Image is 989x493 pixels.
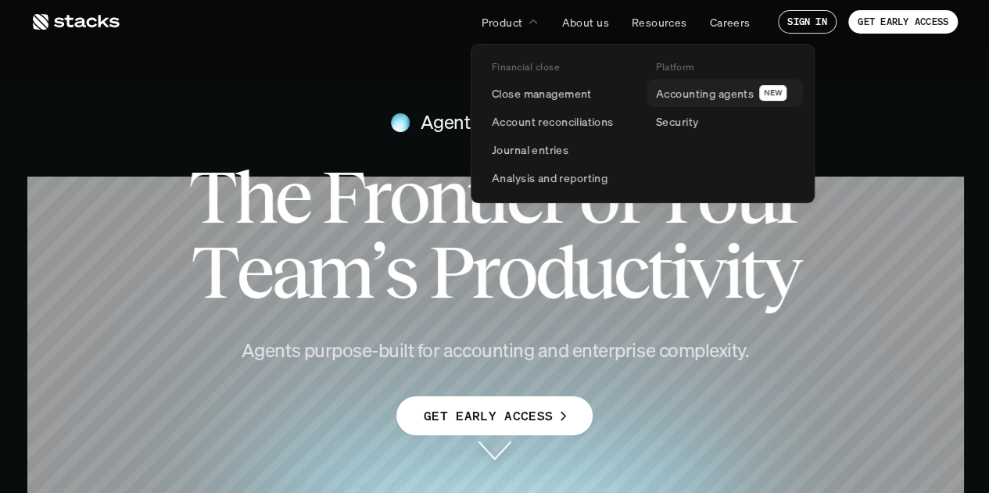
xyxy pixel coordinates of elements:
p: Careers [710,14,751,30]
span: t [647,234,668,309]
span: r [362,159,388,234]
p: Close management [492,85,592,102]
span: y [762,234,798,309]
span: i [722,234,740,309]
p: Journal entries [492,141,568,158]
span: t [466,159,488,234]
a: About us [552,8,618,36]
p: Security [656,113,698,130]
span: d [535,234,573,309]
span: T [188,159,234,234]
p: Account reconciliations [492,113,614,130]
span: T [191,234,236,309]
a: Analysis and reporting [482,163,639,191]
p: About us [561,14,608,30]
p: Analysis and reporting [492,170,607,186]
span: u [573,234,613,309]
a: Account reconciliations [482,107,639,135]
span: e [236,234,271,309]
a: GET EARLY ACCESS [848,10,958,34]
span: F [321,159,362,234]
p: Accounting agents [656,85,754,102]
p: SIGN IN [787,16,827,27]
p: GET EARLY ACCESS [424,405,553,427]
span: s [384,234,415,309]
a: Journal entries [482,135,639,163]
span: o [389,159,426,234]
span: P [428,234,471,309]
span: o [496,234,534,309]
span: t [740,234,761,309]
span: c [613,234,647,309]
a: Security [647,107,803,135]
p: Financial close [492,62,559,73]
span: m [306,234,371,309]
p: Resources [632,14,687,30]
p: Platform [656,62,694,73]
a: GET EARLY ACCESS [396,396,593,435]
span: ’ [371,234,384,309]
p: GET EARLY ACCESS [858,16,948,27]
h2: NEW [764,88,782,98]
span: v [686,234,722,309]
a: SIGN IN [778,10,837,34]
a: Close management [482,79,639,107]
p: Product [481,14,522,30]
a: Resources [622,8,697,36]
span: n [426,159,466,234]
span: i [669,234,686,309]
a: Accounting agentsNEW [647,79,803,107]
h4: Agents purpose-built for accounting and enterprise complexity. [213,338,776,364]
span: r [775,159,801,234]
span: e [274,159,309,234]
a: Careers [701,8,760,36]
span: a [271,234,306,309]
span: r [471,234,496,309]
span: h [234,159,274,234]
h4: Agentic AI for Finance [421,109,598,136]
